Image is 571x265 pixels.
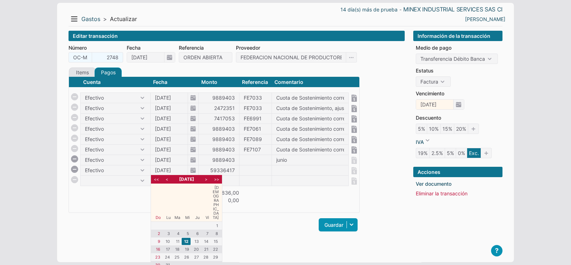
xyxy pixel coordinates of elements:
li: 10 [162,238,171,245]
div: Editar transacción [69,31,405,41]
li: [DATE] [172,176,201,182]
li: [DEMOGRAPHIC_DATA] [211,184,220,221]
li: 6 [191,230,200,237]
th: Total [69,186,198,196]
li: Ju [192,214,201,221]
i: 0% [456,148,467,158]
i: 20% [454,124,468,134]
a: Items [69,67,96,77]
i: 5% [416,124,427,134]
li: 13 [191,238,200,245]
a: Pagos [95,67,122,77]
button: Menu [69,13,80,25]
a: Gastos [81,15,100,23]
a: ALEJANDRA RAMIREZ RAMIREZ [465,15,505,23]
li: 24 [162,254,171,261]
label: Proveedor [236,44,357,51]
th: Comentario [272,77,349,87]
li: 2 [153,230,162,237]
th: Monto [198,77,239,87]
li: Ma [173,214,182,221]
li: 20 [191,246,200,253]
a: Guardar [319,218,358,231]
li: 12 [182,238,191,245]
li: < [162,176,171,182]
th: Cuenta [80,77,150,87]
li: 21 [201,246,210,253]
li: 7 [201,230,210,237]
span: - [399,7,401,12]
i: 10% [427,124,441,134]
li: 19 [182,246,191,253]
a: Eliminar la transacción [416,190,468,197]
div: Acciones [413,167,502,177]
li: 27 [191,254,200,261]
li: > [202,176,211,182]
li: 15 [211,238,219,245]
a: MINEX INDUSTRIAL SERVICES SAS CI [403,6,502,13]
li: << [153,176,162,182]
li: 14 [201,238,210,245]
li: 5 [182,230,191,237]
span: > [103,15,107,23]
li: 17 [162,246,171,253]
li: 18 [172,246,181,253]
li: 11 [172,238,181,245]
td: Saldo [69,196,198,204]
li: Vencimiento [416,90,502,97]
li: 4 [172,230,181,237]
th: Fecha [150,77,198,87]
li: 29 [211,254,219,261]
span: Actualizar [110,15,137,23]
li: 1 [211,222,219,229]
li: 28 [201,254,210,261]
li: 26 [182,254,191,261]
input: dd/mm/yyyy [416,100,453,109]
button: ? [491,245,502,256]
li: Descuento [416,114,502,121]
a: IVA [416,137,431,146]
li: Estatus [416,67,502,74]
li: Do [153,214,162,221]
li: 9 [153,238,162,245]
li: Lu [163,214,172,221]
li: 22 [211,246,219,253]
div: Información de la transacción [413,31,502,41]
label: Fecha [127,44,175,51]
i: 5% [445,148,456,158]
a: 14 día(s) más de prueba [340,6,398,13]
li: 3 [162,230,171,237]
li: Mi [182,214,191,221]
li: 8 [211,230,219,237]
i: 15% [440,124,454,134]
li: 25 [172,254,181,261]
i: 19% [416,148,430,158]
li: Medio de pago [416,44,502,51]
th: Referencia [239,77,272,87]
i: 2.5% [429,148,445,158]
li: 23 [153,254,162,261]
li: 16 [153,246,162,253]
label: Referencia [179,44,232,51]
i: Exc. [467,148,481,158]
li: >> [211,176,220,182]
label: Número [69,44,123,51]
li: Vi [202,214,211,221]
a: Ver documento [416,180,451,187]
